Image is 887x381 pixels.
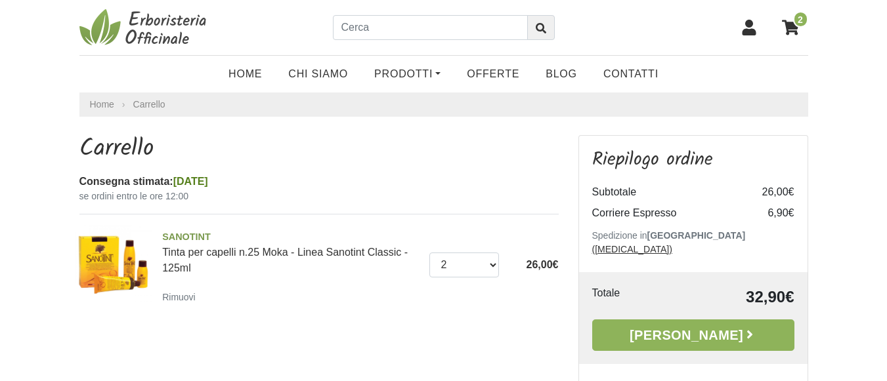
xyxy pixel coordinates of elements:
[79,174,559,190] div: Consegna stimata:
[592,182,742,203] td: Subtotale
[742,203,794,224] td: 6,90€
[333,15,528,40] input: Cerca
[775,11,808,44] a: 2
[162,230,420,245] span: SANOTINT
[527,259,559,270] span: 26,00€
[133,99,165,110] a: Carrello
[793,11,808,28] span: 2
[592,203,742,224] td: Corriere Espresso
[79,92,808,117] nav: breadcrumb
[162,292,196,302] small: Rimuovi
[79,8,211,47] img: Erboristeria Officinale
[361,61,454,87] a: Prodotti
[215,61,275,87] a: Home
[454,61,532,87] a: OFFERTE
[592,285,666,309] td: Totale
[162,230,420,273] a: SANOTINTTinta per capelli n.25 Moka - Linea Sanotint Classic - 125ml
[90,98,114,111] a: Home
[647,230,746,241] b: [GEOGRAPHIC_DATA]
[79,190,559,203] small: se ordini entro le ore 12:00
[742,182,794,203] td: 26,00€
[592,244,672,254] a: ([MEDICAL_DATA])
[592,149,794,171] h3: Riepilogo ordine
[592,229,794,256] p: Spedizione in
[275,61,361,87] a: Chi Siamo
[79,135,559,163] h1: Carrello
[162,289,201,305] a: Rimuovi
[666,285,794,309] td: 32,90€
[173,176,208,187] span: [DATE]
[592,319,794,351] a: [PERSON_NAME]
[532,61,590,87] a: Blog
[75,225,153,303] img: Tinta per capelli n.25 Moka - Linea Sanotint Classic - 125ml
[590,61,672,87] a: Contatti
